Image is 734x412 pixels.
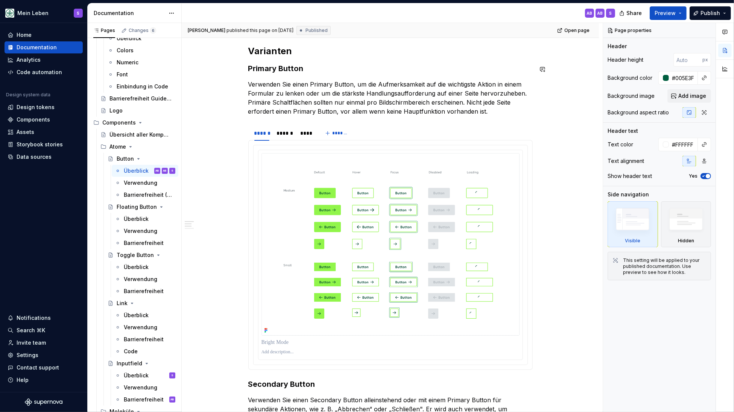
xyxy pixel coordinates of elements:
div: Atome [97,141,178,153]
span: Share [626,9,642,17]
p: Verwenden Sie einen Primary Button, um die Aufmerksamkeit auf die wichtigste Aktion in einem Form... [248,80,533,116]
div: Background color [608,74,652,82]
div: Data sources [17,153,52,161]
div: S [171,372,173,379]
span: Published [305,27,328,33]
div: Visible [608,201,658,247]
div: Colors [117,47,134,54]
div: Header height [608,56,643,64]
div: Überblick [124,312,149,319]
div: Mein Leben [17,9,49,17]
a: Toggle Button [105,249,178,261]
a: Übersicht aller Komponenten [97,129,178,141]
a: Überblick [112,213,178,225]
input: Auto [669,71,698,85]
a: Barrierefreiheit [112,285,178,297]
div: Text color [608,141,633,148]
div: Einbindung in Code [117,83,168,90]
div: AB [163,167,167,175]
div: Verwendung [124,384,157,391]
a: Barrierefreiheit [112,237,178,249]
a: Code [112,345,178,357]
div: AB [597,10,603,16]
div: Side navigation [608,191,649,198]
div: Contact support [17,364,59,371]
div: Text alignment [608,157,644,165]
a: Components [5,114,83,126]
div: Überblick [124,215,149,223]
div: Design system data [6,92,50,98]
div: Changes [129,27,156,33]
div: Notifications [17,314,51,322]
button: Publish [690,6,731,20]
div: Header [608,43,627,50]
span: 6 [150,27,156,33]
div: Numeric [117,59,138,66]
p: px [702,57,708,63]
button: Contact support [5,362,83,374]
div: Überblick [124,372,149,379]
div: Atome [109,143,126,151]
a: Floating Button [105,201,178,213]
div: Pages [93,27,115,33]
div: Documentation [94,9,165,17]
div: Verwendung [124,179,157,187]
div: Search ⌘K [17,327,45,334]
div: Analytics [17,56,41,64]
div: Home [17,31,32,39]
a: BarrierefreiheitAB [112,394,178,406]
a: Verwendung [112,321,178,333]
label: Yes [689,173,698,179]
div: Barrierefreiheit [124,396,164,403]
button: Preview [650,6,687,20]
div: Background image [608,92,655,100]
span: Add image [678,92,706,100]
div: AB [170,396,174,403]
section-item: Bright [253,145,528,365]
div: published this page on [DATE] [226,27,293,33]
a: Open page [555,25,593,36]
a: Button [105,153,178,165]
a: Font [105,68,178,81]
button: Notifications [5,312,83,324]
a: Barrierefreiheit (WIP) [112,189,178,201]
div: Barrierefreiheit Guidelines [109,95,172,102]
a: Inputfield [105,357,178,369]
div: Barrierefreiheit (WIP) [124,191,174,199]
div: S [609,10,612,16]
div: Settings [17,351,38,359]
a: Assets [5,126,83,138]
div: Barrierefreiheit [124,287,164,295]
div: Barrierefreiheit [124,239,164,247]
a: Barrierefreiheit Guidelines [97,93,178,105]
div: Überblick [117,35,141,42]
h3: Secondary Button [248,379,533,389]
div: Code automation [17,68,62,76]
a: Überblick [105,32,178,44]
h3: Primary Button [248,63,533,74]
div: Code [124,348,138,355]
div: Link [117,299,128,307]
a: Invite team [5,337,83,349]
div: Show header text [608,172,652,180]
div: Visible [625,238,640,244]
a: ÜberblickABABS [112,165,178,177]
a: Analytics [5,54,83,66]
a: Einbindung in Code [105,81,178,93]
span: [PERSON_NAME] [188,27,225,33]
a: Verwendung [112,273,178,285]
a: Barrierefreiheit [112,333,178,345]
a: Überblick [112,261,178,273]
a: Numeric [105,56,178,68]
a: Data sources [5,151,83,163]
div: Verwendung [124,324,157,331]
a: Storybook stories [5,138,83,151]
div: Hidden [678,238,694,244]
div: Documentation [17,44,57,51]
div: S [171,167,173,175]
input: Auto [669,138,698,151]
div: Logo [109,107,123,114]
a: Home [5,29,83,41]
svg: Supernova Logo [25,398,62,406]
img: df5db9ef-aba0-4771-bf51-9763b7497661.png [5,9,14,18]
